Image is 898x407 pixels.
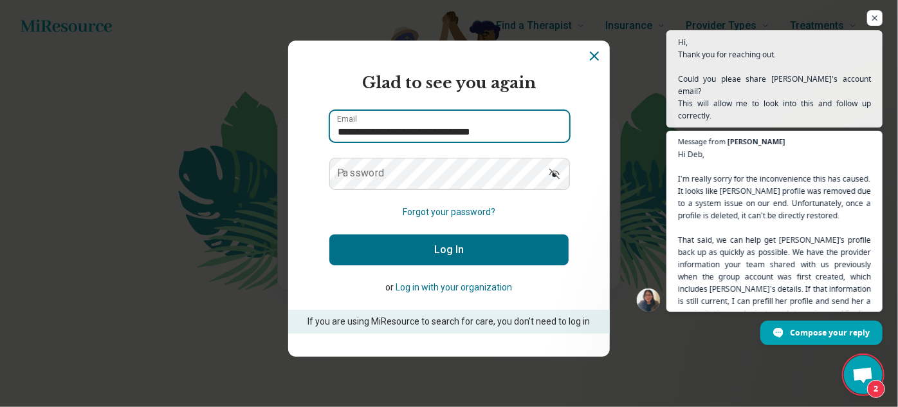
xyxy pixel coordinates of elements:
button: Log in with your organization [396,281,513,294]
label: Email [337,115,357,123]
p: or [329,281,569,294]
button: Dismiss [587,48,602,64]
label: Password [337,168,385,178]
section: Login Dialog [288,41,610,357]
button: Forgot your password? [403,205,495,219]
button: Show password [540,158,569,189]
button: Log In [329,234,569,265]
p: If you are using MiResource to search for care, you don’t need to log in [306,315,592,328]
h2: Glad to see you again [329,71,569,95]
